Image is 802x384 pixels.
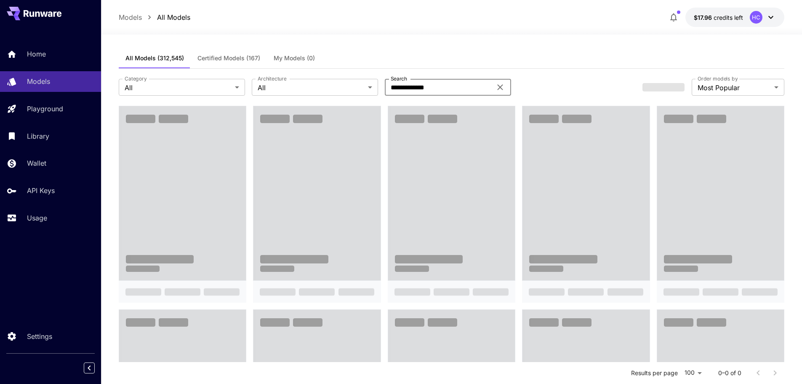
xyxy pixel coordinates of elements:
[125,83,232,93] span: All
[84,363,95,373] button: Collapse sidebar
[125,54,184,62] span: All Models (312,545)
[27,331,52,341] p: Settings
[694,13,743,22] div: $17.9557
[27,76,50,86] p: Models
[27,104,63,114] p: Playground
[258,83,365,93] span: All
[718,369,741,377] p: 0–0 of 0
[27,185,55,196] p: API Keys
[681,367,705,379] div: 100
[90,360,101,376] div: Collapse sidebar
[27,158,46,168] p: Wallet
[274,54,315,62] span: My Models (0)
[391,75,407,82] label: Search
[631,369,678,377] p: Results per page
[714,14,743,21] span: credits left
[157,12,190,22] a: All Models
[750,11,762,24] div: HC
[685,8,784,27] button: $17.9557HC
[27,213,47,223] p: Usage
[698,75,738,82] label: Order models by
[694,14,714,21] span: $17.96
[698,83,771,93] span: Most Popular
[258,75,286,82] label: Architecture
[119,12,142,22] a: Models
[197,54,260,62] span: Certified Models (167)
[27,131,49,141] p: Library
[125,75,147,82] label: Category
[27,49,46,59] p: Home
[119,12,190,22] nav: breadcrumb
